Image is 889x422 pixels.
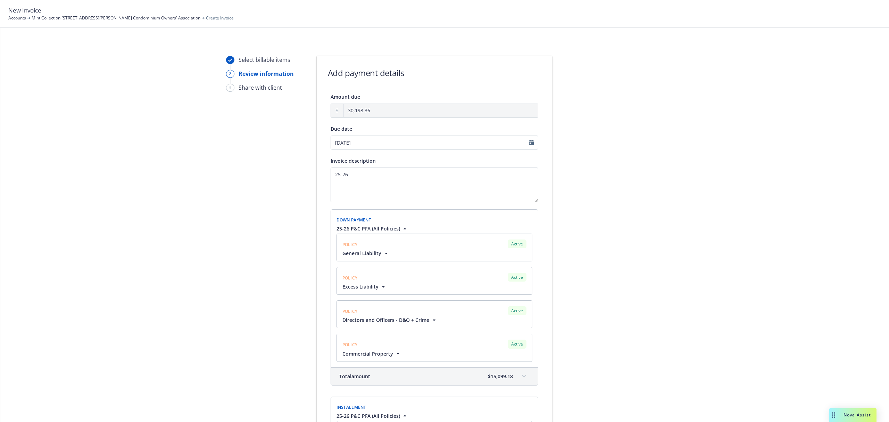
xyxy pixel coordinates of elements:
div: Active [508,306,526,315]
span: Due date [331,125,352,132]
h1: Add payment details [328,67,404,79]
span: Excess Liability [342,283,379,290]
span: Policy [342,308,358,314]
button: 25-26 P&C PFA (All Policies) [337,412,408,420]
textarea: Enter invoice description here [331,168,538,202]
div: 2 [226,70,234,78]
div: Review information [239,70,294,78]
input: MM/DD/YYYY [331,136,538,149]
div: Active [508,340,526,348]
span: Total amount [339,373,370,380]
span: Commercial Property [342,350,393,357]
button: Excess Liability [342,283,387,290]
span: Invoice description [331,157,376,164]
span: Directors and Officers - D&O + Crime [342,316,429,324]
span: Down Payment [337,217,372,223]
span: Amount due [331,94,360,100]
span: Nova Assist [844,412,871,418]
button: Commercial Property [342,350,401,357]
span: Policy [342,242,358,247]
input: 0.00 [344,104,538,117]
div: 3 [226,84,234,92]
a: Accounts [8,15,26,21]
div: Totalamount$15,099.18 [331,368,538,385]
div: Drag to move [829,408,838,422]
a: Mint Collection [STREET_ADDRESS][PERSON_NAME] Condominium Owners' Association [32,15,200,21]
button: Nova Assist [829,408,876,422]
button: 25-26 P&C PFA (All Policies) [337,225,408,232]
span: 25-26 P&C PFA (All Policies) [337,225,400,232]
span: 25-26 P&C PFA (All Policies) [337,412,400,420]
span: New Invoice [8,6,41,15]
span: $15,099.18 [488,373,513,380]
div: Active [508,273,526,282]
span: Policy [342,342,358,348]
span: Create Invoice [206,15,234,21]
div: Share with client [239,83,282,92]
div: Active [508,240,526,248]
span: Policy [342,275,358,281]
button: Directors and Officers - D&O + Crime [342,316,438,324]
span: General Liability [342,250,381,257]
span: Installment [337,404,366,410]
button: General Liability [342,250,390,257]
div: Select billable items [239,56,290,64]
